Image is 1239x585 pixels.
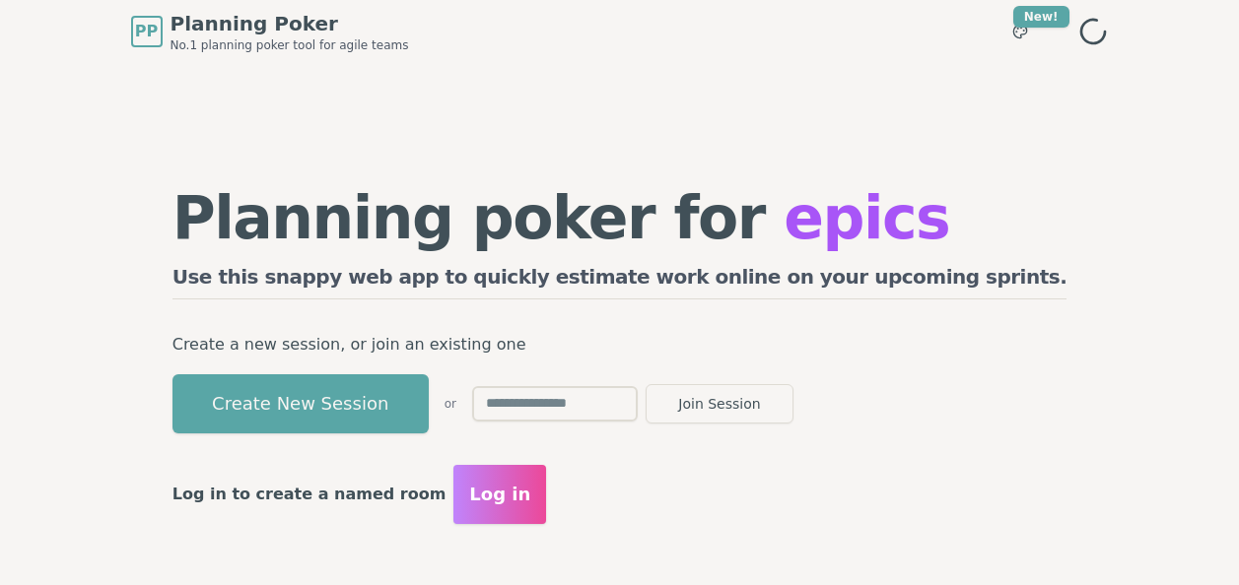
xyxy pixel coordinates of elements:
h2: Use this snappy web app to quickly estimate work online on your upcoming sprints. [172,263,1067,299]
span: or [445,396,456,412]
span: Planning Poker [171,10,409,37]
span: No.1 planning poker tool for agile teams [171,37,409,53]
button: Join Session [646,384,793,423]
button: Log in [453,465,546,524]
span: epics [784,183,949,252]
a: PPPlanning PokerNo.1 planning poker tool for agile teams [131,10,409,53]
h1: Planning poker for [172,188,1067,247]
span: Log in [469,481,530,508]
p: Log in to create a named room [172,481,447,508]
p: Create a new session, or join an existing one [172,331,1067,358]
div: New! [1013,6,1069,28]
span: PP [135,20,158,43]
button: New! [1002,14,1038,49]
button: Create New Session [172,374,429,433]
